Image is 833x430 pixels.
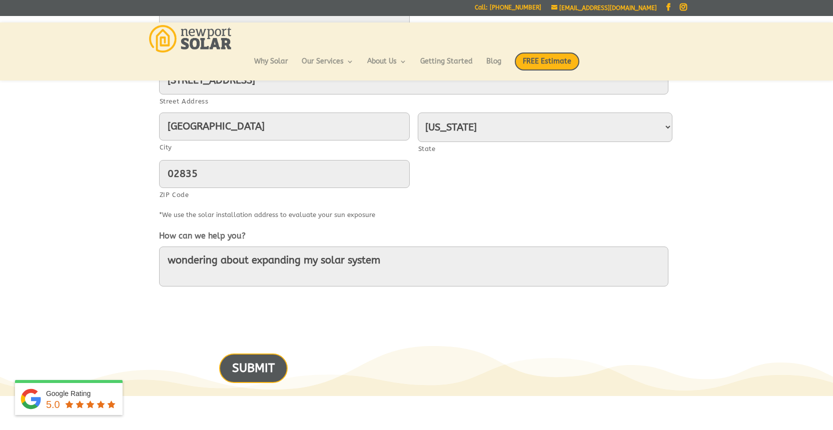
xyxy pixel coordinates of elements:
input: SUBMIT [219,353,288,383]
span: 5.0 [46,399,60,410]
label: City [160,141,410,154]
label: How can we help you? [159,231,246,241]
a: Our Services [302,58,354,75]
span: FREE Estimate [515,52,579,70]
a: Getting Started [420,58,473,75]
div: *We use the solar installation address to evaluate your sun exposure [159,206,674,221]
div: Google Rating [46,388,118,398]
a: Call: [PHONE_NUMBER] [475,4,541,15]
img: Newport Solar | Solar Energy Optimized. [149,25,232,52]
a: About Us [367,58,407,75]
a: [EMAIL_ADDRESS][DOMAIN_NAME] [551,4,657,11]
label: ZIP Code [160,188,410,201]
iframe: reCAPTCHA [159,298,311,337]
a: Blog [486,58,501,75]
a: FREE Estimate [515,52,579,80]
label: Street Address [160,95,668,108]
a: Why Solar [254,58,288,75]
label: State [418,142,672,155]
